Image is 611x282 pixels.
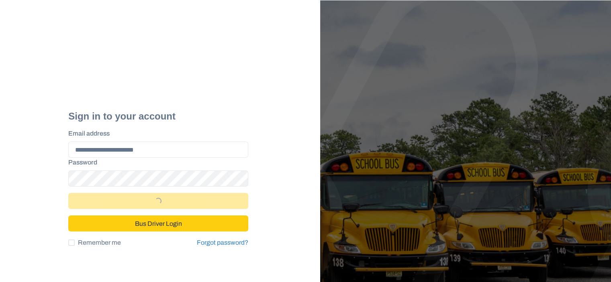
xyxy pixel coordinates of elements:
[68,216,248,223] a: Bus Driver Login
[197,239,248,246] a: Forgot password?
[197,238,248,248] a: Forgot password?
[68,111,248,122] h2: Sign in to your account
[68,215,248,231] button: Bus Driver Login
[68,129,243,138] label: Email address
[68,158,243,167] label: Password
[78,238,121,248] span: Remember me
